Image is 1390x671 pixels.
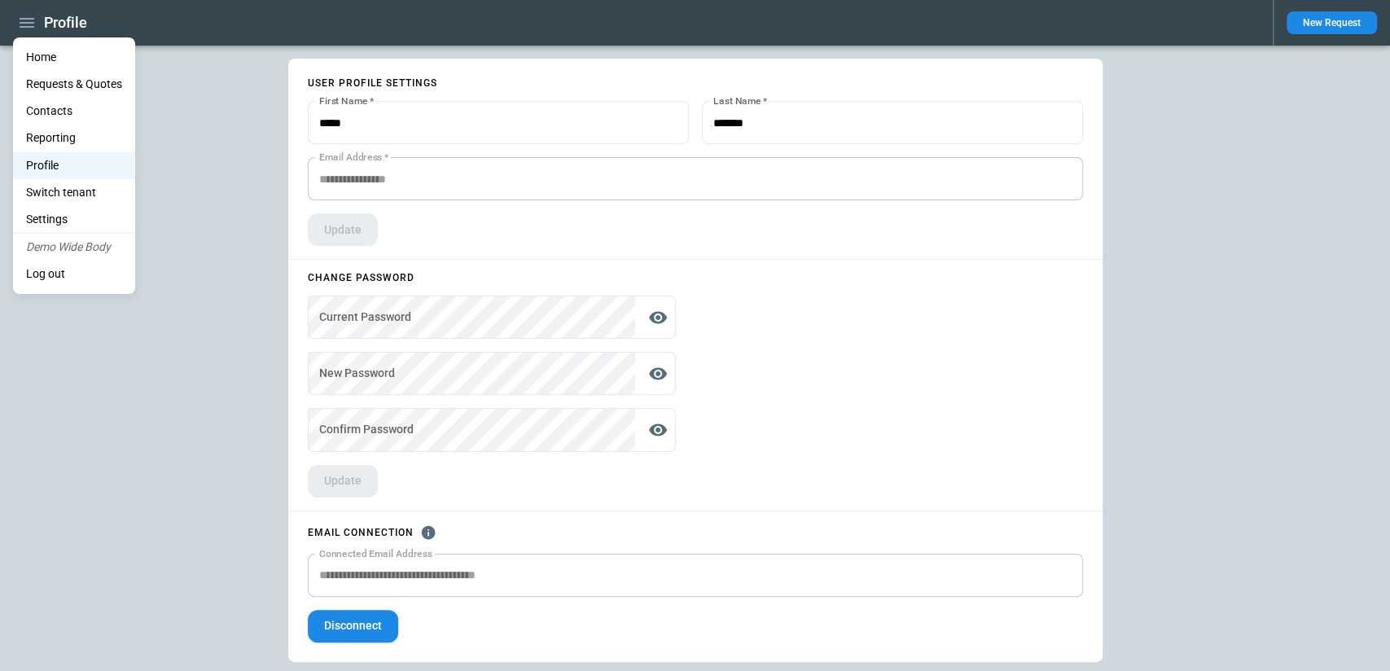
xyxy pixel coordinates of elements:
li: Demo Wide Body [13,234,135,261]
a: Settings [13,206,135,233]
a: Home [13,44,135,71]
a: Requests & Quotes [13,71,135,98]
li: Switch tenant [13,179,135,206]
a: Reporting [13,125,135,151]
li: Log out [13,261,135,287]
a: Profile [13,152,135,179]
a: Contacts [13,98,135,125]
